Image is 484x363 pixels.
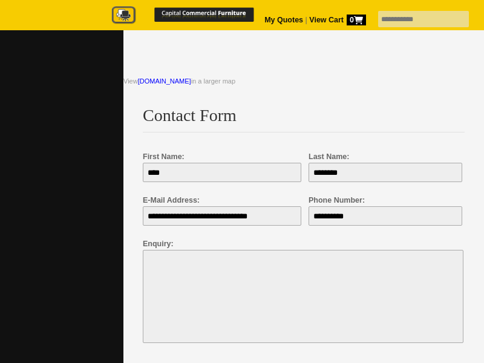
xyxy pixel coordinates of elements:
[143,196,200,204] span: E-Mail Address:
[143,240,174,248] span: Enquiry:
[143,106,465,132] h2: Contact Form
[309,152,349,161] span: Last Name:
[138,77,191,85] a: [DOMAIN_NAME]
[123,77,235,85] small: View in a larger map
[309,196,365,204] span: Phone Number:
[15,6,439,28] a: Capital Commercial Furniture Logo
[97,6,279,25] img: Capital Commercial Furniture Logo
[143,152,185,161] span: First Name:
